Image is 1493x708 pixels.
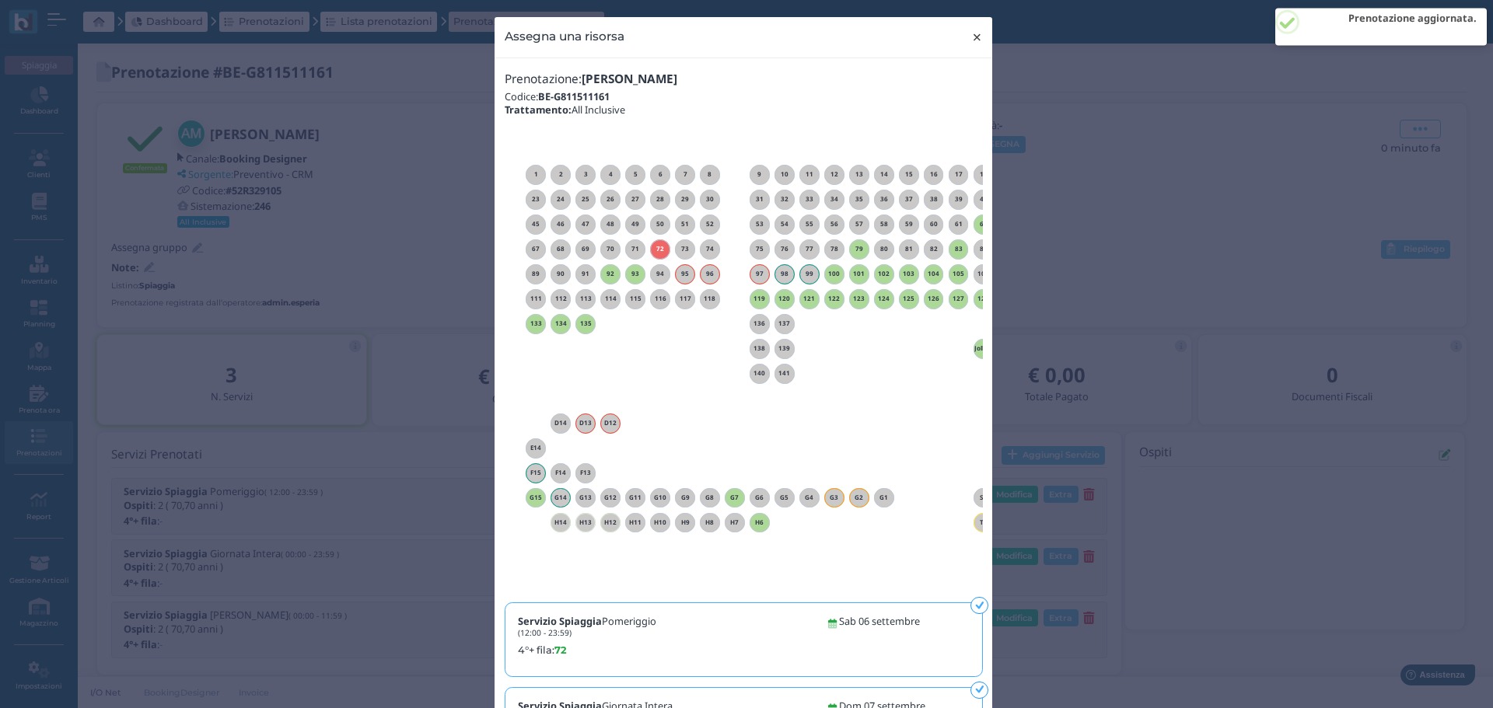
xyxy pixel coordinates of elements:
[538,89,610,103] b: BE-G811511161
[625,494,645,501] h6: G11
[518,614,602,628] b: Servizio Spiaggia
[575,221,596,228] h6: 47
[675,494,695,501] h6: G9
[700,494,720,501] h6: G8
[774,171,795,178] h6: 10
[924,196,944,203] h6: 38
[675,270,695,277] h6: 95
[551,494,571,501] h6: G14
[625,171,645,178] h6: 5
[625,246,645,253] h6: 71
[526,196,546,203] h6: 23
[600,519,621,526] h6: H12
[799,295,820,302] h6: 121
[949,196,969,203] h6: 39
[518,627,572,638] small: (12:00 - 23:59)
[799,246,820,253] h6: 77
[675,196,695,203] h6: 29
[750,171,770,178] h6: 9
[1348,13,1477,24] h2: Prenotazione aggiornata.
[899,270,919,277] h6: 103
[575,519,596,526] h6: H13
[750,196,770,203] h6: 31
[700,270,720,277] h6: 96
[849,295,869,302] h6: 123
[874,494,894,501] h6: G1
[650,270,670,277] h6: 94
[924,270,944,277] h6: 104
[849,494,869,501] h6: G2
[575,246,596,253] h6: 69
[799,171,820,178] h6: 11
[700,171,720,178] h6: 8
[526,494,546,501] h6: G15
[675,295,695,302] h6: 117
[824,246,844,253] h6: 78
[700,246,720,253] h6: 74
[750,221,770,228] h6: 53
[874,246,894,253] h6: 80
[924,295,944,302] h6: 126
[600,420,621,427] h6: D12
[505,104,982,115] h5: All Inclusive
[824,221,844,228] h6: 56
[849,171,869,178] h6: 13
[675,519,695,526] h6: H9
[600,196,621,203] h6: 26
[675,246,695,253] h6: 73
[551,320,571,327] h6: 134
[575,295,596,302] h6: 113
[725,494,745,501] h6: G7
[575,494,596,501] h6: G13
[750,270,770,277] h6: 97
[650,295,670,302] h6: 116
[849,270,869,277] h6: 101
[675,171,695,178] h6: 7
[600,494,621,501] h6: G12
[625,519,645,526] h6: H11
[799,196,820,203] h6: 33
[575,196,596,203] h6: 25
[799,221,820,228] h6: 55
[874,171,894,178] h6: 14
[505,27,624,45] h4: Assegna una risorsa
[750,345,770,352] h6: 138
[650,221,670,228] h6: 50
[774,345,795,352] h6: 139
[575,420,596,427] h6: D13
[575,270,596,277] h6: 91
[551,246,571,253] h6: 68
[551,171,571,178] h6: 2
[824,270,844,277] h6: 100
[582,71,677,87] b: [PERSON_NAME]
[526,171,546,178] h6: 1
[551,270,571,277] h6: 90
[526,246,546,253] h6: 67
[625,196,645,203] h6: 27
[824,196,844,203] h6: 34
[551,519,571,526] h6: H14
[924,246,944,253] h6: 82
[874,270,894,277] h6: 102
[518,616,656,637] h5: Pomeriggio
[575,171,596,178] h6: 3
[874,221,894,228] h6: 58
[849,246,869,253] h6: 79
[625,270,645,277] h6: 93
[526,320,546,327] h6: 133
[774,320,795,327] h6: 137
[526,469,546,476] h6: F15
[899,295,919,302] h6: 125
[971,27,983,47] span: ×
[526,270,546,277] h6: 89
[600,246,621,253] h6: 70
[839,616,920,626] h5: Sab 06 settembre
[949,295,969,302] h6: 127
[526,221,546,228] h6: 45
[554,644,567,656] b: 72
[600,270,621,277] h6: 92
[700,196,720,203] h6: 30
[650,171,670,178] h6: 6
[625,295,645,302] h6: 115
[899,246,919,253] h6: 81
